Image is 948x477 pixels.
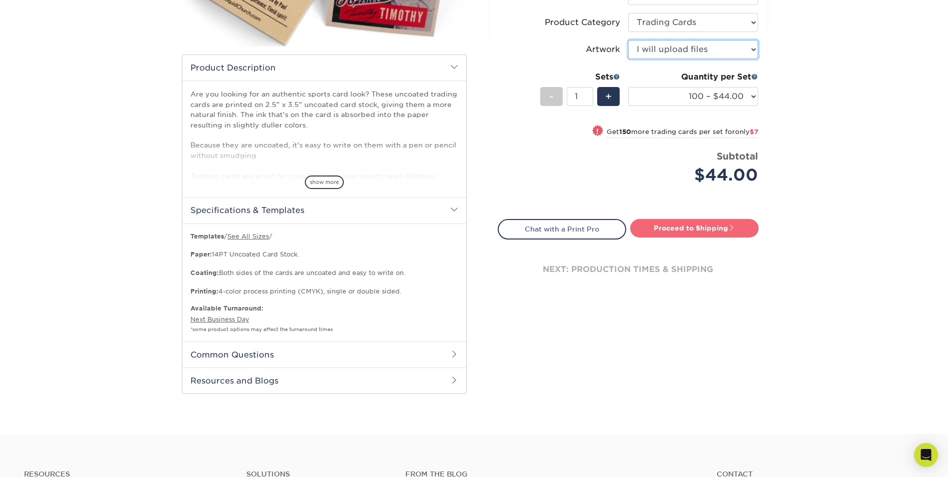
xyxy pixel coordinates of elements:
div: Sets [540,71,620,83]
span: + [605,89,612,104]
a: Proceed to Shipping [630,219,759,237]
div: Open Intercom Messenger [914,443,938,467]
div: next: production times & shipping [498,239,759,299]
strong: Coating: [190,269,219,276]
b: Available Turnaround: [190,304,263,312]
small: Get more trading cards per set for [607,128,758,138]
span: only [735,128,758,135]
div: Product Category [545,16,620,28]
h2: Resources and Blogs [182,367,466,393]
a: Chat with a Print Pro [498,219,626,239]
div: Artwork [586,43,620,55]
span: ! [596,126,599,136]
strong: Subtotal [717,150,758,161]
a: See All Sizes [227,232,269,240]
span: - [549,89,554,104]
div: Quantity per Set [628,71,758,83]
small: *some product options may affect the turnaround times [190,326,333,332]
strong: 150 [619,128,631,135]
span: $7 [750,128,758,135]
b: Templates [190,232,224,240]
h2: Specifications & Templates [182,197,466,223]
a: Next Business Day [190,315,249,323]
strong: Paper: [190,250,212,258]
h2: Product Description [182,55,466,80]
span: show more [305,175,344,189]
p: / / 14PT Uncoated Card Stock. Both sides of the cards are uncoated and easy to write on. 4-color ... [190,232,458,296]
div: $44.00 [636,163,758,187]
strong: Printing: [190,287,218,295]
p: Are you looking for an authentic sports card look? These uncoated trading cards are printed on 2.... [190,89,458,201]
h2: Common Questions [182,341,466,367]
